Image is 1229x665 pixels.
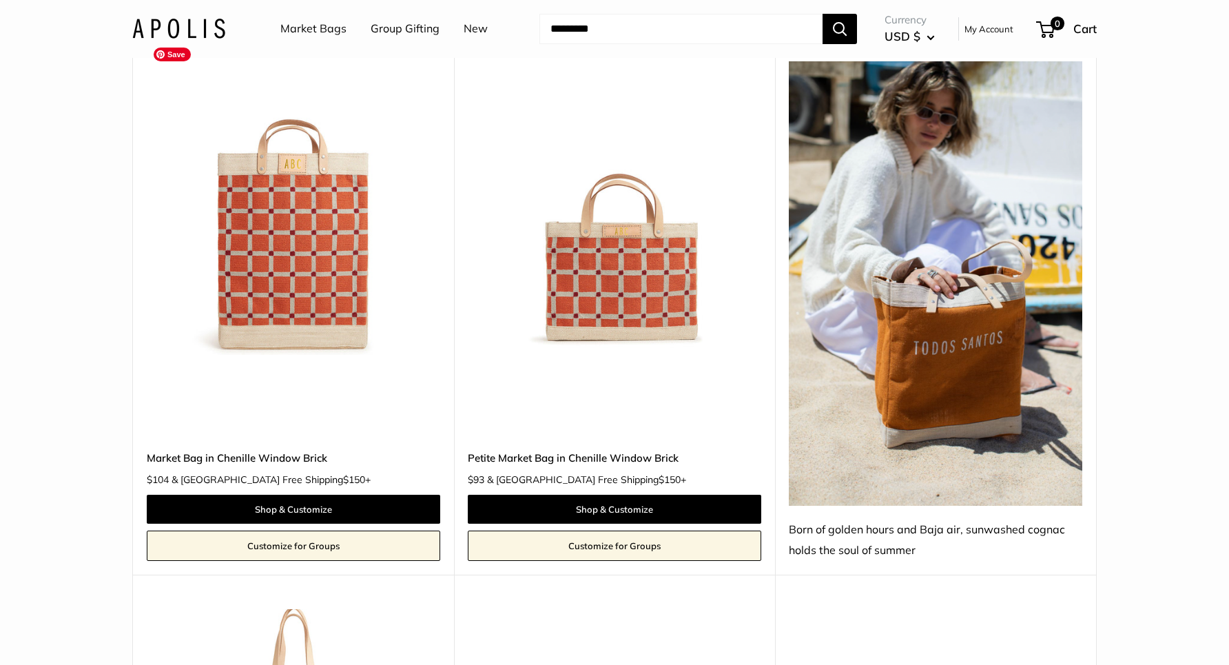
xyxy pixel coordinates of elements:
input: Search... [539,14,823,44]
a: Group Gifting [371,19,440,39]
img: Born of golden hours and Baja air, sunwashed cognac holds the soul of summer [789,61,1082,506]
span: Currency [885,10,935,30]
button: Search [823,14,857,44]
span: & [GEOGRAPHIC_DATA] Free Shipping + [172,475,371,484]
span: & [GEOGRAPHIC_DATA] Free Shipping + [487,475,686,484]
a: Shop & Customize [468,495,761,524]
a: Customize for Groups [468,531,761,561]
span: Cart [1073,21,1097,36]
a: New [464,19,488,39]
span: 0 [1051,17,1064,30]
span: USD $ [885,29,920,43]
a: Petite Market Bag in Chenille Window BrickPetite Market Bag in Chenille Window Brick [468,61,761,355]
a: Market Bag in Chenille Window BrickMarket Bag in Chenille Window Brick [147,61,440,355]
a: My Account [964,21,1013,37]
span: $150 [659,473,681,486]
a: Petite Market Bag in Chenille Window Brick [468,450,761,466]
a: 0 Cart [1037,18,1097,40]
span: Save [154,48,191,61]
img: Apolis [132,19,225,39]
img: Market Bag in Chenille Window Brick [147,61,440,355]
a: Customize for Groups [147,531,440,561]
div: Born of golden hours and Baja air, sunwashed cognac holds the soul of summer [789,520,1082,561]
span: $150 [343,473,365,486]
a: Shop & Customize [147,495,440,524]
span: $93 [468,473,484,486]
a: Market Bags [280,19,347,39]
button: USD $ [885,25,935,48]
a: Market Bag in Chenille Window Brick [147,450,440,466]
img: Petite Market Bag in Chenille Window Brick [468,61,761,355]
span: $104 [147,473,169,486]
